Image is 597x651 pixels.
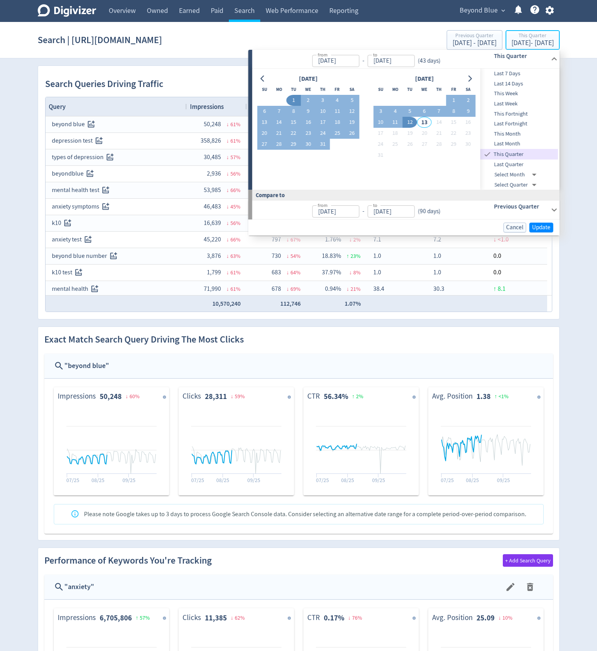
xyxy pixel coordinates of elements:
[493,236,497,243] span: ↓
[286,128,301,139] button: 22
[500,7,507,14] span: expand_more
[493,252,501,260] span: 0.0
[359,56,367,65] div: -
[286,106,301,117] button: 8
[272,117,286,128] button: 14
[316,84,330,95] th: Thursday
[477,613,495,623] strong: 25.09
[93,134,106,147] button: Track this search query
[495,170,540,180] div: Select Month
[257,73,268,84] button: Go to previous month
[373,252,381,260] span: 1.0
[84,507,526,522] div: Please note Google takes up to 3 days to process Google Search Console data. Consider selecting a...
[316,477,329,484] text: 07/25
[433,268,441,276] span: 1.0
[58,392,96,402] dt: Impressions
[347,252,349,259] span: ↑
[498,614,501,621] span: ↓
[286,117,301,128] button: 15
[257,139,272,150] button: 27
[529,223,553,232] button: Update
[235,393,245,400] span: 59 %
[480,80,558,88] span: Last 14 Days
[461,128,475,139] button: 23
[493,285,497,293] span: ↑
[433,252,441,260] span: 1.0
[201,137,221,145] span: 358,826
[345,95,359,106] button: 5
[316,128,330,139] button: 24
[190,102,224,111] span: Impressions
[432,117,446,128] button: 14
[64,360,544,372] div: " beyond blue "
[290,269,301,276] span: 64 %
[414,56,444,65] div: ( 43 days )
[318,51,327,58] label: from
[388,117,402,128] button: 11
[207,268,221,276] span: 1,799
[348,614,351,621] span: ↓
[480,79,558,89] div: Last 14 Days
[287,269,289,276] span: ↓
[480,89,558,98] span: This Week
[140,614,150,621] span: 57 %
[301,95,316,106] button: 2
[351,285,361,292] span: 21 %
[85,118,98,131] button: Track this search query
[330,106,345,117] button: 11
[204,219,221,227] span: 16,639
[226,137,229,144] span: ↓
[226,154,229,161] span: ↓
[403,117,417,128] button: 12
[417,139,432,150] button: 27
[325,236,341,243] span: 1.76%
[318,202,327,209] label: from
[432,84,446,95] th: Thursday
[316,106,330,117] button: 10
[498,393,509,400] span: <1 %
[61,217,74,230] button: Track this search query
[207,170,221,178] span: 2,936
[272,139,286,150] button: 28
[231,393,234,400] span: ↓
[248,190,560,200] div: Compare to
[417,84,432,95] th: Wednesday
[84,167,97,180] button: Track this search query
[316,117,330,128] button: 17
[480,120,558,128] span: Last Fortnight
[349,269,352,276] span: ↓
[52,133,181,149] div: depression test
[230,154,241,161] span: 57 %
[480,89,558,99] div: This Week
[307,613,320,623] dt: CTR
[330,95,345,106] button: 4
[464,73,475,84] button: Go to next month
[130,393,140,400] span: 60 %
[446,139,461,150] button: 29
[301,117,316,128] button: 16
[207,252,221,260] span: 3,876
[272,84,286,95] th: Monday
[373,150,388,161] button: 31
[480,160,558,169] span: Last Quarter
[230,219,241,227] span: 56 %
[388,84,402,95] th: Monday
[226,170,229,177] span: ↓
[88,283,101,296] button: Track this search query
[230,252,241,259] span: 63 %
[532,225,551,230] span: Update
[301,139,316,150] button: 30
[523,580,537,594] button: menu
[494,202,548,211] h6: Previous Quarter
[230,236,241,243] span: 66 %
[498,285,506,293] span: 8.1
[44,333,244,346] h2: Exact Match Search Query Driving The Most Clicks
[183,613,201,623] dt: Clicks
[205,613,227,623] strong: 11,385
[494,51,548,61] h6: This Quarter
[440,477,453,484] text: 07/25
[330,117,345,128] button: 18
[432,613,473,623] dt: Avg. Position
[480,140,558,148] span: Last Month
[296,74,320,84] div: [DATE]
